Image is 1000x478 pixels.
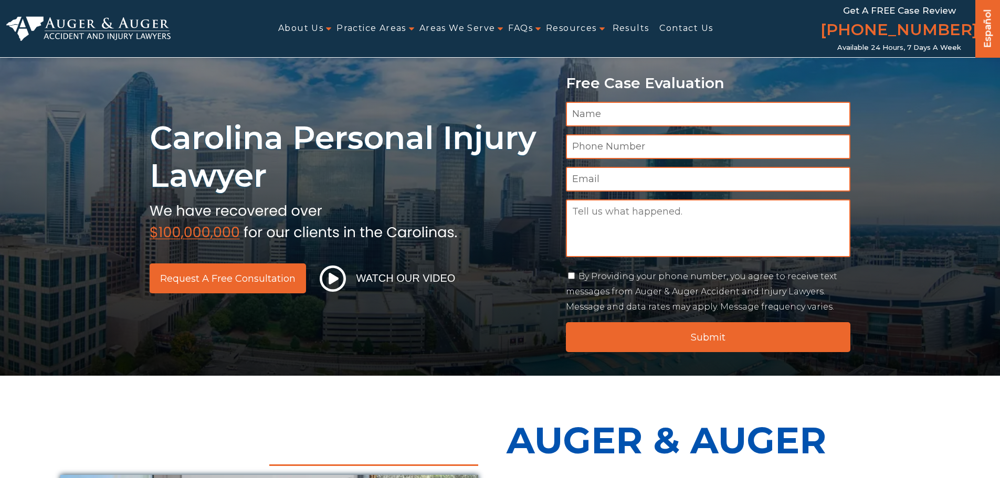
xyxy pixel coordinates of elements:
a: Request a Free Consultation [150,263,306,293]
label: By Providing your phone number, you agree to receive text messages from Auger & Auger Accident an... [566,271,837,312]
span: Get a FREE Case Review [843,5,956,16]
a: FAQs [508,17,533,40]
a: Results [613,17,649,40]
input: Email [566,167,851,192]
h1: Carolina Personal Injury Lawyer [150,119,553,195]
a: Contact Us [659,17,713,40]
input: Phone Number [566,134,851,159]
a: Areas We Serve [419,17,496,40]
button: Watch Our Video [317,265,459,292]
a: Practice Areas [336,17,406,40]
p: Auger & Auger [507,407,940,473]
img: Auger & Auger Accident and Injury Lawyers Logo [6,16,171,41]
span: About Us [278,17,323,40]
p: Free Case Evaluation [566,75,851,91]
input: Name [566,102,851,126]
span: Request a Free Consultation [160,274,296,283]
span: Available 24 Hours, 7 Days a Week [837,44,961,52]
a: [PHONE_NUMBER] [820,18,978,44]
img: sub text [150,200,457,240]
span: Resources [546,17,597,40]
input: Submit [566,322,851,352]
